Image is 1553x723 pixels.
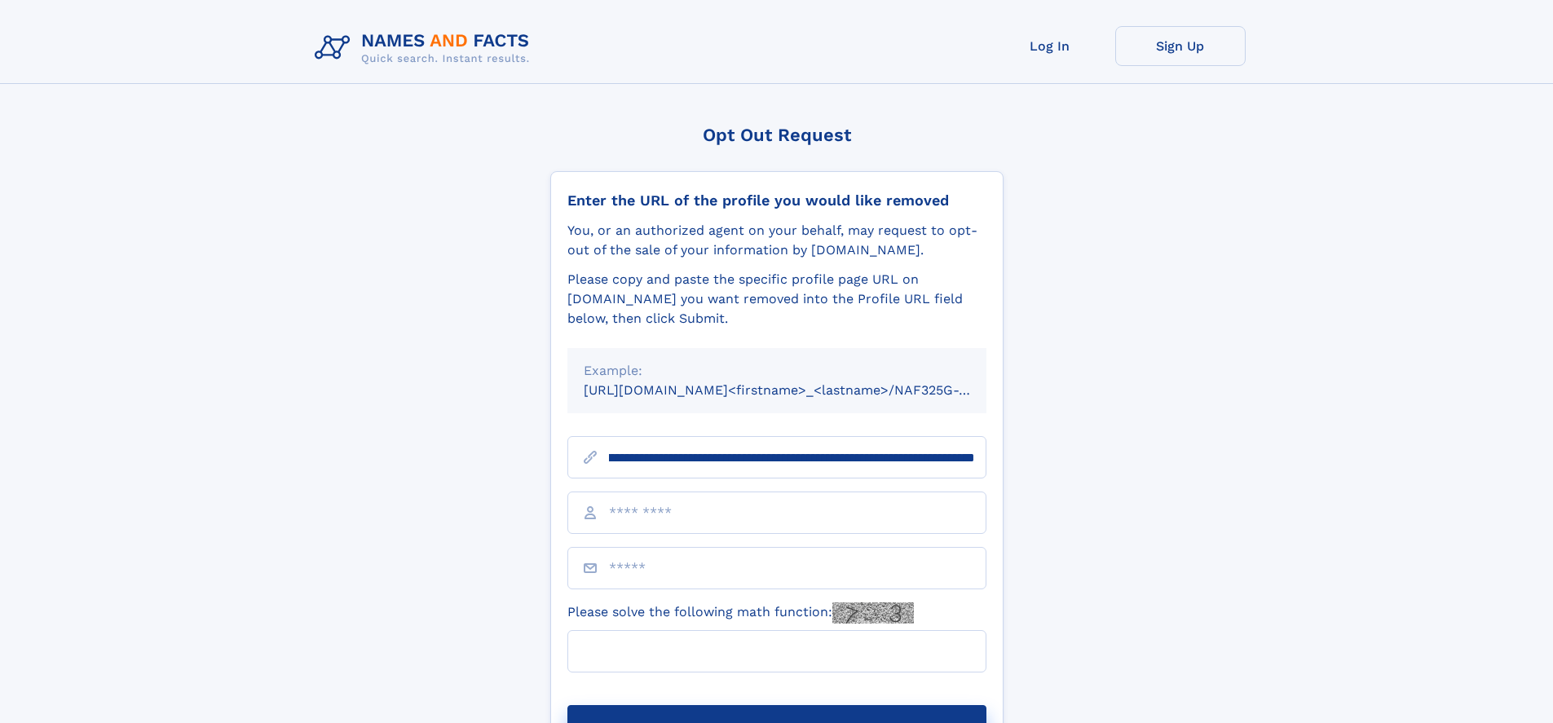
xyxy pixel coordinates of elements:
[1115,26,1246,66] a: Sign Up
[584,361,970,381] div: Example:
[550,125,1004,145] div: Opt Out Request
[567,270,986,328] div: Please copy and paste the specific profile page URL on [DOMAIN_NAME] you want removed into the Pr...
[567,602,914,624] label: Please solve the following math function:
[985,26,1115,66] a: Log In
[308,26,543,70] img: Logo Names and Facts
[584,382,1017,398] small: [URL][DOMAIN_NAME]<firstname>_<lastname>/NAF325G-xxxxxxxx
[567,192,986,209] div: Enter the URL of the profile you would like removed
[567,221,986,260] div: You, or an authorized agent on your behalf, may request to opt-out of the sale of your informatio...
